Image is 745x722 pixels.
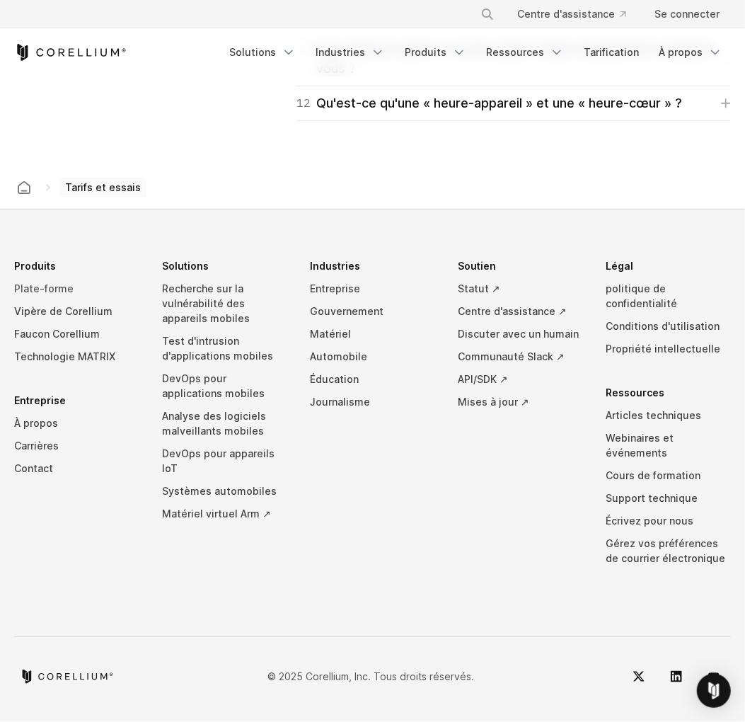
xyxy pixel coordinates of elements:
[475,1,500,27] button: Recherche
[458,328,579,340] font: Discuter avec un humain
[517,8,615,20] font: Centre d'assistance
[162,335,273,362] font: Test d'intrusion d'applications mobiles
[162,508,271,520] font: Matériel virtuel Arm ↗
[606,469,700,481] font: Cours de formation
[606,537,725,564] font: Gérez vos préférences de courrier électronique
[458,350,565,362] font: Communauté Slack ↗
[606,343,720,355] font: Propriété intellectuelle
[310,373,359,385] font: Éducation
[654,8,720,20] font: Se connecter
[405,46,446,58] font: Produits
[20,670,114,684] a: Maison Corellium
[606,409,701,421] font: Articles techniques
[316,46,365,58] font: Industries
[296,93,731,113] a: 12Qu'est-ce qu'une « heure-appareil » et une « heure-cœur » ?
[659,46,703,58] font: À propos
[14,417,58,429] font: À propos
[310,350,367,362] font: Automobile
[221,40,731,65] div: Menu de navigation
[267,670,474,682] font: © 2025 Corellium, Inc. Tous droits réservés.
[162,485,277,497] font: Systèmes automobiles
[14,328,100,340] font: Faucon Corellium
[606,432,674,459] font: Webinaires et événements
[310,305,383,317] font: Gouvernement
[486,46,544,58] font: Ressources
[458,396,529,408] font: Mises à jour ↗
[606,320,720,332] font: Conditions d'utilisation
[229,46,276,58] font: Solutions
[14,282,74,294] font: Plate-forme
[14,440,59,452] font: Carrières
[65,181,141,193] font: Tarifs et essais
[458,305,567,317] font: Centre d'assistance ↗
[162,282,250,324] font: Recherche sur la vulnérabilité des appareils mobiles
[310,328,351,340] font: Matériel
[310,396,370,408] font: Journalisme
[463,1,731,27] div: Menu de navigation
[697,674,731,708] div: Open Intercom Messenger
[584,46,639,58] font: Tarification
[316,96,682,110] font: Qu'est-ce qu'une « heure-appareil » et une « heure-cœur » ?
[606,282,677,309] font: politique de confidentialité
[11,178,37,197] a: Maison Corellium
[606,492,698,504] font: Support technique
[162,447,275,474] font: DevOps pour appareils IoT
[162,372,265,399] font: DevOps pour applications mobiles
[458,282,500,294] font: Statut ↗
[697,660,731,694] a: YouTube
[14,462,53,474] font: Contact
[162,410,266,437] font: Analyse des logiciels malveillants mobiles
[659,660,693,694] a: LinkedIn
[14,44,127,61] a: Corellium Accueil
[458,373,508,385] font: API/SDK ↗
[14,350,115,362] font: Technologie MATRIX
[310,282,360,294] font: Entreprise
[606,515,693,527] font: Écrivez pour nous
[14,255,731,591] div: Menu de navigation
[622,660,656,694] a: Gazouillement
[296,96,311,110] font: 12
[14,305,112,317] font: Vipère de Corellium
